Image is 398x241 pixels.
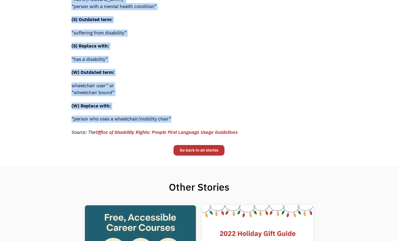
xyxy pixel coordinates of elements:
em: Source: The [72,129,95,135]
p: “has a disability” [72,56,326,63]
h1: Other Stories [23,181,375,193]
strong: (S) Outdated term: [72,16,113,22]
a: Go back to all stories [174,145,224,156]
p: wheelchair user” or “wheelchair bound” [72,82,326,96]
p: ‍ [72,129,326,136]
strong: (W) Replace with: [72,103,111,109]
p: “person who uses a wheelchair/mobility chair” [72,116,326,123]
p: “suffering from disability” [72,30,326,37]
strong: (S) Replace with: [72,43,109,49]
strong: (W) Outdated term: [72,69,114,75]
a: Office of Disability Rights: People First Language Usage Guidelines [95,129,238,135]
